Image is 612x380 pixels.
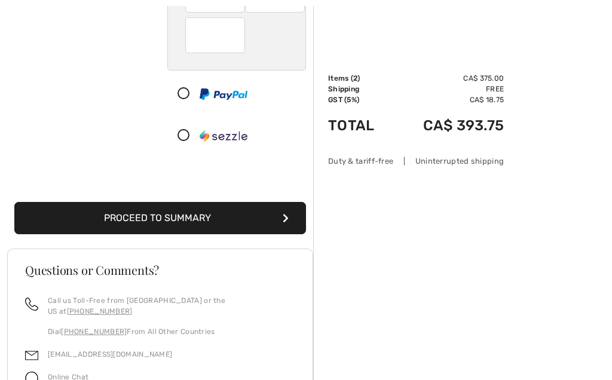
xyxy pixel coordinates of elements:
[328,73,392,84] td: Items ( )
[392,94,504,105] td: CA$ 18.75
[328,105,392,146] td: Total
[25,349,38,362] img: email
[200,130,247,142] img: Sezzle
[328,155,504,167] div: Duty & tariff-free | Uninterrupted shipping
[353,74,357,82] span: 2
[48,295,295,317] p: Call us Toll-Free from [GEOGRAPHIC_DATA] or the US at
[200,88,247,100] img: PayPal
[392,105,504,146] td: CA$ 393.75
[328,84,392,94] td: Shipping
[48,326,295,337] p: Dial From All Other Countries
[25,298,38,311] img: call
[14,202,306,234] button: Proceed to Summary
[195,22,237,49] iframe: Secure Credit Card Frame - CVV
[67,307,133,315] a: [PHONE_NUMBER]
[392,73,504,84] td: CA$ 375.00
[48,350,172,358] a: [EMAIL_ADDRESS][DOMAIN_NAME]
[392,84,504,94] td: Free
[61,327,127,336] a: [PHONE_NUMBER]
[328,94,392,105] td: GST (5%)
[25,264,295,276] h3: Questions or Comments?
